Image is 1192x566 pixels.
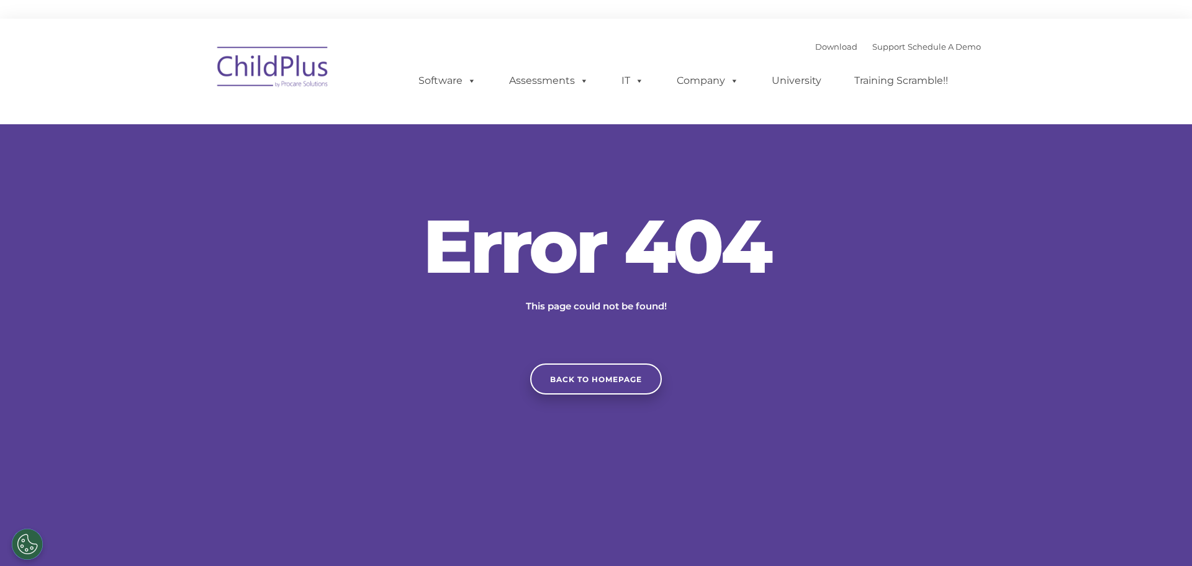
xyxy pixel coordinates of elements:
[12,529,43,560] button: Cookies Settings
[410,209,782,283] h2: Error 404
[908,42,981,52] a: Schedule A Demo
[872,42,905,52] a: Support
[211,38,335,100] img: ChildPlus by Procare Solutions
[759,68,834,93] a: University
[842,68,960,93] a: Training Scramble!!
[815,42,981,52] font: |
[815,42,857,52] a: Download
[530,363,662,395] a: Back to homepage
[466,299,726,314] p: This page could not be found!
[664,68,751,93] a: Company
[497,68,601,93] a: Assessments
[609,68,656,93] a: IT
[406,68,489,93] a: Software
